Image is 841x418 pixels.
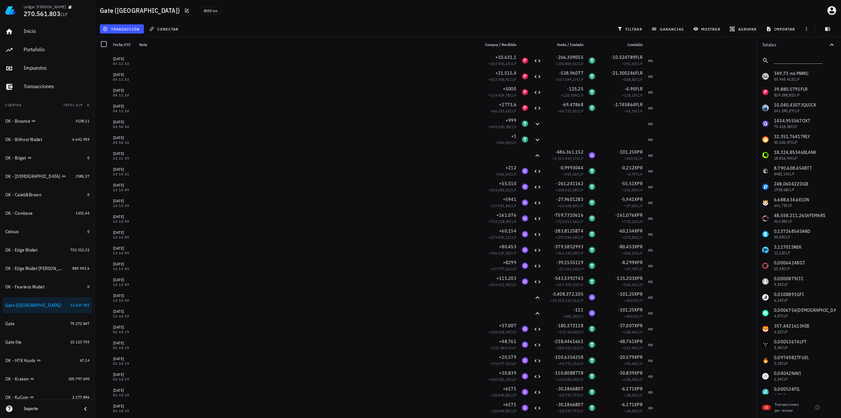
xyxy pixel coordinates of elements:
div: 13:21:35 [113,157,134,160]
span: -6,171 [621,402,635,407]
span: -30,1866807 [556,386,583,392]
span: -125,25 [567,86,583,92]
span: ≈ [561,93,583,98]
span: 105.797.690 [68,376,89,381]
span: CLP [577,109,583,113]
span: +212 [506,165,516,171]
span: XPR [634,196,643,202]
span: -150,8088778 [554,370,583,376]
span: -30,839 [618,370,635,376]
span: CLP [510,187,516,192]
span: 960,55 [498,140,510,145]
span: 965,04 [498,172,510,177]
span: -37,007 [618,323,635,329]
a: OK - Binance 3138,11 [3,113,92,129]
span: CLP [577,187,583,192]
span: -261,241162 [556,181,583,186]
span: CLP [577,156,583,161]
span: 3138,11 [76,118,89,123]
div: [DATE] [113,166,134,173]
div: OK - Edge Wallet [PERSON_NAME] [5,266,63,271]
span: ≈ [496,140,516,145]
a: OK - Edge Wallet 732.513,32 [3,242,92,258]
span: 28,09 [626,393,636,398]
div: 04:11:20 [113,110,134,113]
span: 8553 txs [204,7,217,14]
div: USDT-icon [589,105,595,111]
span: 270.561.803 [24,9,60,18]
h1: Gate ([GEOGRAPHIC_DATA]) [100,5,182,16]
span: +37.007 [499,323,516,329]
a: OK - Coinbase 1431,44 [3,205,92,221]
span: mostrar [694,26,720,32]
span: 0,97 [628,172,636,177]
span: ≈ [557,109,583,113]
span: CLP [510,140,516,145]
span: -379,5852993 [554,244,583,250]
span: CLP [636,109,643,113]
a: Gate 79.272.847 [3,316,92,332]
a: Transacciones [3,79,92,95]
div: [DATE] [113,56,134,62]
span: 361.240,09 [558,251,577,256]
span: 140.381,23 [491,377,510,382]
div: OK - HTX Huobi [5,358,35,363]
span: -21,300246 [611,70,636,76]
span: XPR [634,181,643,186]
div: USDT-icon [522,136,528,143]
span: 168.458,39 [491,330,510,334]
span: Nota [139,42,147,47]
span: 2585,37 [76,174,89,179]
span: CLP [60,12,68,17]
span: 27,04 [626,203,636,208]
span: CLP [577,93,583,98]
div: 04:11:22 [113,78,134,81]
span: 28.727,77 [560,408,577,413]
span: ≈ [622,187,643,192]
span: 79.272.847 [70,321,89,326]
span: 37.777,61 [493,266,510,271]
span: CLP [636,172,643,177]
span: -759,7310616 [554,212,583,218]
div: OK - Binance [5,118,30,124]
span: 959.590,38 [491,124,510,129]
span: ≈ [489,187,516,192]
span: 93.677,01 [493,361,510,366]
span: 524,41 [624,282,636,287]
span: -101,25 [618,149,635,155]
div: [DATE] [113,135,134,141]
span: ≈ [556,77,583,82]
span: +55.510 [499,181,516,186]
span: CLP [510,93,516,98]
span: filtrar [619,26,642,32]
div: [DATE] [113,103,134,110]
div: Gate ([GEOGRAPHIC_DATA]) [5,303,61,308]
span: 28.090,81 [493,393,510,398]
span: 251,42 [624,61,636,66]
div: XPR-icon [589,152,595,159]
span: +60.154 [499,228,516,234]
span: 1431,44 [76,210,89,215]
div: USDT-icon [589,57,595,64]
span: 168,46 [624,330,636,334]
span: -30,1866807 [556,402,583,407]
span: 143.520,34 [558,377,577,382]
span: ≈ [622,77,643,82]
span: 273,83 [624,235,636,240]
span: 460,9 [626,298,636,303]
span: 0 [87,229,89,234]
span: 460,9 [626,314,636,319]
a: Gate file 15.123.755 [3,334,92,350]
span: -6,171 [621,386,635,392]
div: [DATE] [113,150,134,157]
span: ≈ [624,109,643,113]
div: XPR-icon [522,184,528,190]
a: OK - [DEMOGRAPHIC_DATA] 2585,37 [3,168,92,184]
div: Ledger [PERSON_NAME] [24,4,66,10]
span: 28.090,81 [493,408,510,413]
span: ≈ [489,61,516,66]
span: FLR [635,86,643,92]
span: -0,212 [621,165,635,171]
span: 221,96 [624,345,636,350]
span: 65,59 [626,109,636,113]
